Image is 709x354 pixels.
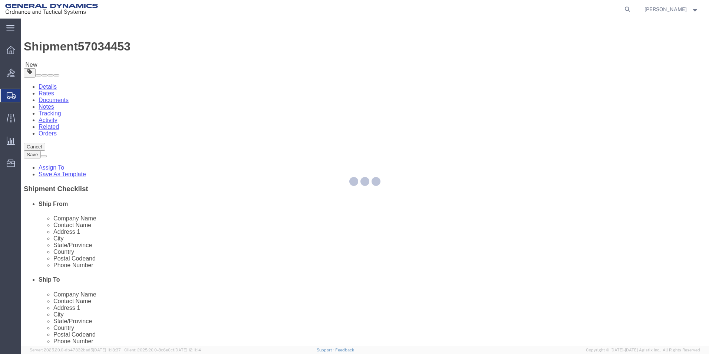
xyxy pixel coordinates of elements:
[317,348,335,352] a: Support
[30,348,121,352] span: Server: 2025.20.0-db47332bad5
[644,5,699,14] button: [PERSON_NAME]
[93,348,121,352] span: [DATE] 11:13:37
[174,348,201,352] span: [DATE] 12:11:14
[644,5,687,13] span: Britney Atkins
[335,348,354,352] a: Feedback
[124,348,201,352] span: Client: 2025.20.0-8c6e0cf
[5,4,98,15] img: logo
[586,347,700,353] span: Copyright © [DATE]-[DATE] Agistix Inc., All Rights Reserved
